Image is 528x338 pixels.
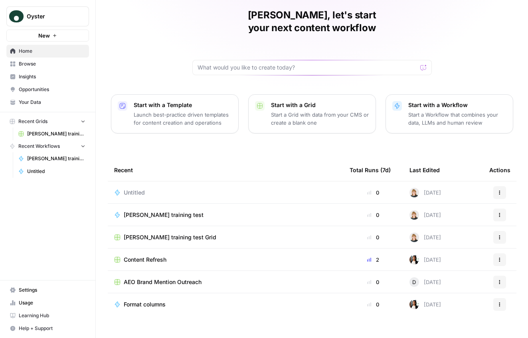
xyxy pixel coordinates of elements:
p: Start with a Grid [271,101,369,109]
button: Recent Grids [6,115,89,127]
a: Home [6,45,89,58]
span: Content Refresh [124,256,166,264]
div: Actions [489,159,510,181]
span: Recent Workflows [18,143,60,150]
button: New [6,30,89,42]
a: [PERSON_NAME] training test Grid [15,127,89,140]
button: Workspace: Oyster [6,6,89,26]
span: [PERSON_NAME] training test Grid [124,233,216,241]
a: Untitled [114,189,337,197]
span: Untitled [124,189,145,197]
span: [PERSON_NAME] training test [27,155,85,162]
p: Start with a Workflow [408,101,506,109]
span: Settings [19,286,85,294]
span: Opportunities [19,86,85,93]
div: 0 [350,189,397,197]
p: Start with a Template [134,101,232,109]
img: jq2720gl3iwk1wagd6g8sgpyhqjw [409,188,419,197]
span: Browse [19,60,85,68]
a: [PERSON_NAME] training test [15,152,89,165]
div: 0 [350,233,397,241]
img: xqjo96fmx1yk2e67jao8cdkou4un [409,300,419,309]
button: Start with a WorkflowStart a Workflow that combines your data, LLMs and human review [386,94,513,133]
p: Start a Grid with data from your CMS or create a blank one [271,111,369,127]
span: Insights [19,73,85,80]
input: What would you like to create today? [198,64,417,72]
a: [PERSON_NAME] training test Grid [114,233,337,241]
span: New [38,32,50,40]
div: [DATE] [409,210,441,220]
span: Oyster [27,12,75,20]
span: AEO Brand Mention Outreach [124,278,202,286]
a: Opportunities [6,83,89,96]
div: [DATE] [409,277,441,287]
div: [DATE] [409,233,441,242]
button: Help + Support [6,322,89,335]
span: Untitled [27,168,85,175]
span: Your Data [19,99,85,106]
a: AEO Brand Mention Outreach [114,278,337,286]
div: 0 [350,211,397,219]
button: Recent Workflows [6,140,89,152]
div: 0 [350,300,397,308]
a: [PERSON_NAME] training test [114,211,337,219]
p: Launch best-practice driven templates for content creation and operations [134,111,232,127]
a: Browse [6,58,89,70]
span: [PERSON_NAME] training test Grid [27,130,85,137]
span: Usage [19,299,85,306]
a: Untitled [15,165,89,178]
div: Total Runs (7d) [350,159,391,181]
div: [DATE] [409,255,441,264]
span: Home [19,48,85,55]
div: 0 [350,278,397,286]
span: Format columns [124,300,166,308]
img: Oyster Logo [9,9,24,24]
img: jq2720gl3iwk1wagd6g8sgpyhqjw [409,233,419,242]
span: [PERSON_NAME] training test [124,211,204,219]
a: Insights [6,70,89,83]
img: jq2720gl3iwk1wagd6g8sgpyhqjw [409,210,419,220]
a: Content Refresh [114,256,337,264]
a: Usage [6,296,89,309]
a: Your Data [6,96,89,109]
span: D [412,278,416,286]
a: Settings [6,284,89,296]
button: Start with a TemplateLaunch best-practice driven templates for content creation and operations [111,94,239,133]
span: Help + Support [19,325,85,332]
div: Last Edited [409,159,440,181]
div: Recent [114,159,337,181]
a: Learning Hub [6,309,89,322]
div: [DATE] [409,188,441,197]
span: Recent Grids [18,118,47,125]
a: Format columns [114,300,337,308]
button: Start with a GridStart a Grid with data from your CMS or create a blank one [248,94,376,133]
p: Start a Workflow that combines your data, LLMs and human review [408,111,506,127]
span: Learning Hub [19,312,85,319]
h1: [PERSON_NAME], let's start your next content workflow [192,9,432,34]
div: [DATE] [409,300,441,309]
div: 2 [350,256,397,264]
img: xqjo96fmx1yk2e67jao8cdkou4un [409,255,419,264]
